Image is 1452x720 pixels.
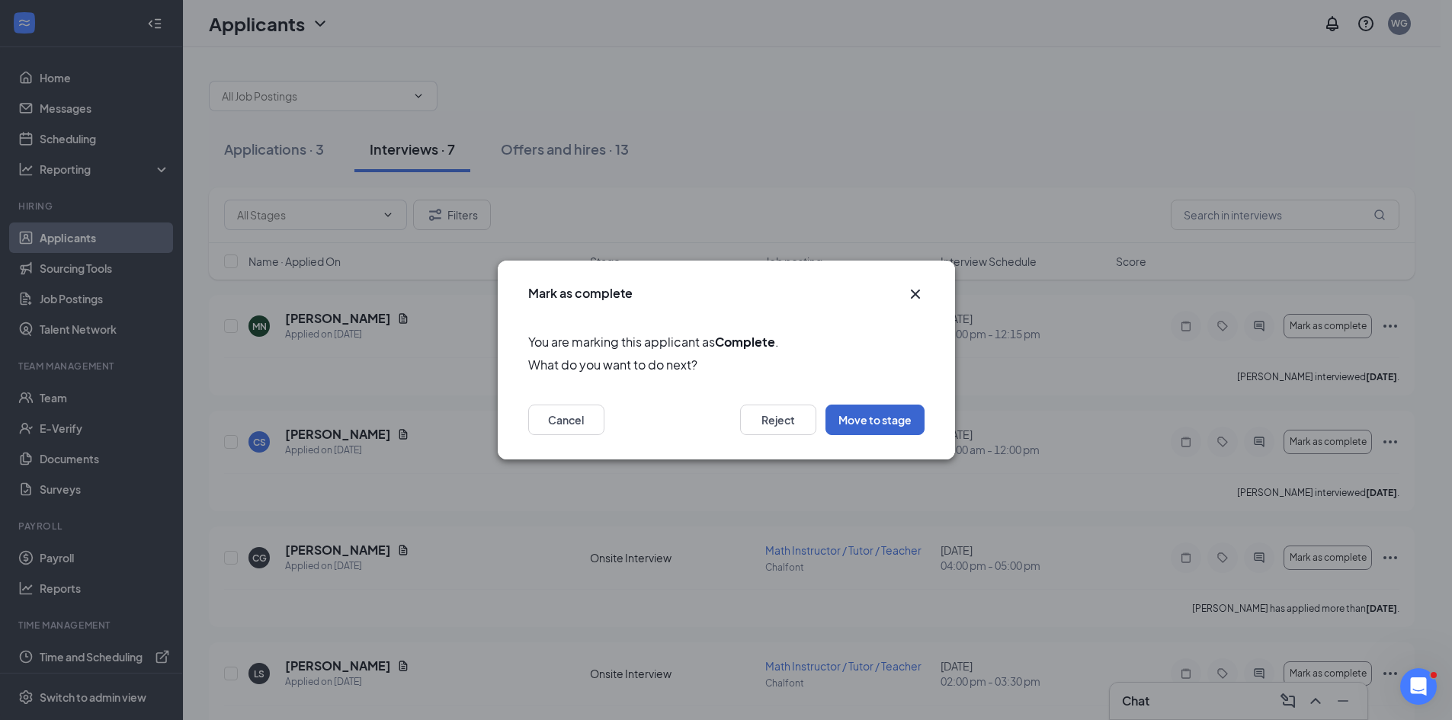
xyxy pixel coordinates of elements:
svg: Cross [906,285,925,303]
button: Reject [740,405,816,435]
button: Move to stage [825,405,925,435]
span: You are marking this applicant as . [528,332,925,351]
span: What do you want to do next? [528,355,925,374]
button: Cancel [528,405,604,435]
b: Complete [715,334,775,350]
iframe: Intercom live chat [1400,668,1437,705]
button: Close [906,285,925,303]
h3: Mark as complete [528,285,633,302]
